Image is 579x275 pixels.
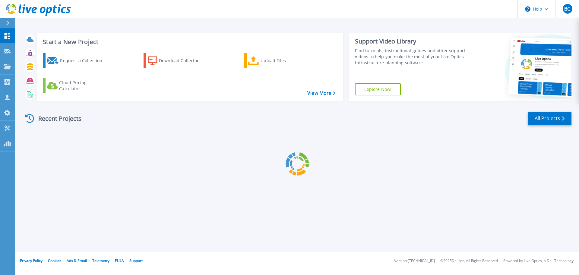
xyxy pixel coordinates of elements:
div: Find tutorials, instructional guides and other support videos to help you make the most of your L... [355,48,468,66]
a: Ads & Email [67,258,87,263]
div: Request a Collection [60,55,108,67]
div: Cloud Pricing Calculator [59,80,107,92]
a: Cookies [48,258,61,263]
li: © 2025 Dell Inc. All Rights Reserved [440,259,498,263]
span: BC [564,6,570,11]
a: Explore Now! [355,83,401,95]
a: View More [307,90,335,96]
li: Version: [TECHNICAL_ID] [394,259,435,263]
a: Download Collector [144,53,211,68]
a: Privacy Policy [20,258,43,263]
a: Support [129,258,143,263]
div: Support Video Library [355,37,468,45]
a: Request a Collection [43,53,110,68]
a: Telemetry [92,258,109,263]
div: Download Collector [159,55,207,67]
a: Cloud Pricing Calculator [43,78,110,93]
div: Recent Projects [23,111,90,126]
a: EULA [115,258,124,263]
h3: Start a New Project [43,39,335,45]
li: Powered by Live Optics, a Dell Technology [503,259,574,263]
a: All Projects [528,112,571,125]
a: Upload Files [244,53,311,68]
div: Upload Files [261,55,309,67]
